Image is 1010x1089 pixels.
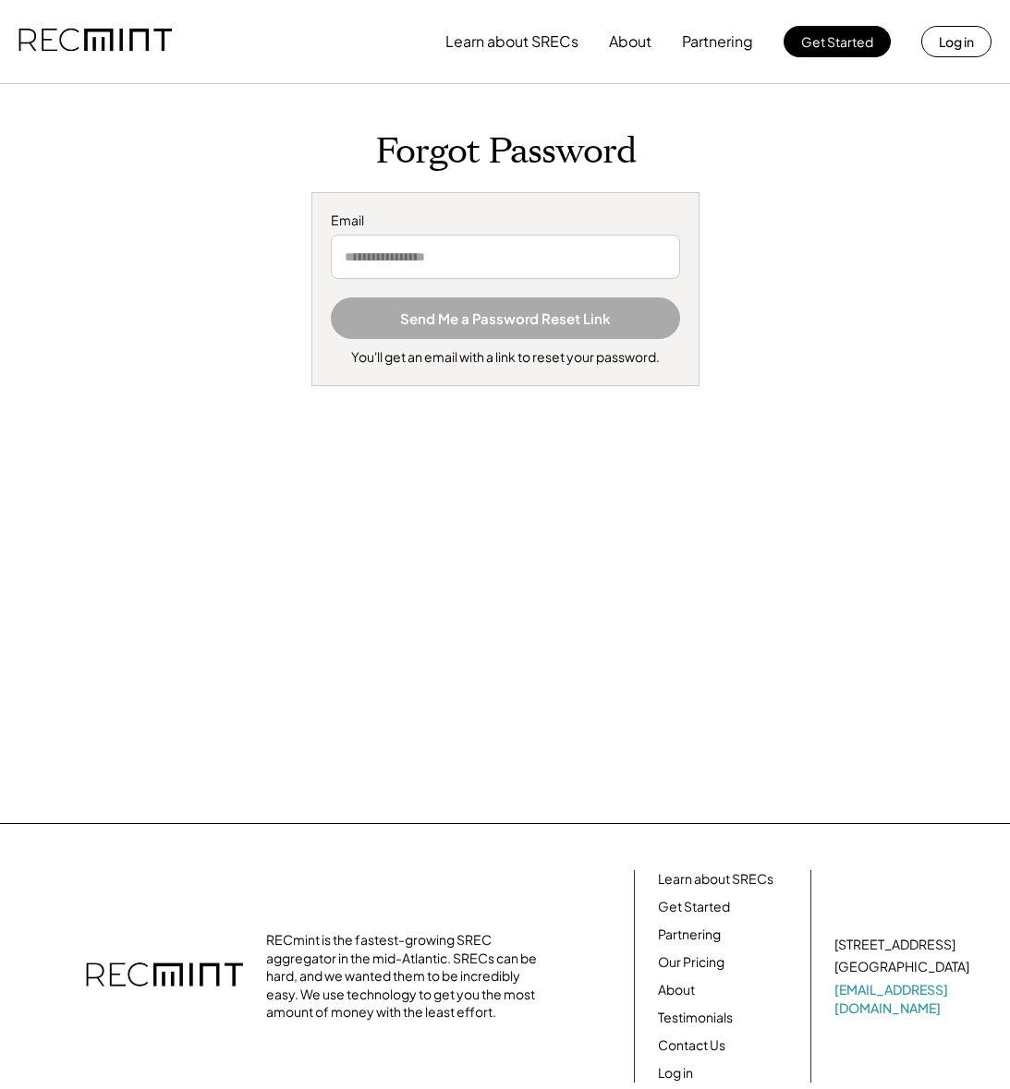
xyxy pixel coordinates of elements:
[658,870,773,889] a: Learn about SRECs
[658,1036,725,1055] a: Contact Us
[445,23,578,60] button: Learn about SRECs
[784,26,891,57] button: Get Started
[834,981,973,1017] a: [EMAIL_ADDRESS][DOMAIN_NAME]
[682,23,753,60] button: Partnering
[658,1009,733,1027] a: Testimonials
[658,926,721,944] a: Partnering
[609,23,651,60] button: About
[86,944,243,1009] img: recmint-logotype%403x.png
[18,10,172,73] img: recmint-logotype%403x.png
[351,348,660,367] div: You'll get an email with a link to reset your password.
[834,936,955,954] div: [STREET_ADDRESS]
[331,297,680,339] button: Send Me a Password Reset Link
[266,931,543,1022] div: RECmint is the fastest-growing SREC aggregator in the mid-Atlantic. SRECs can be hard, and we wan...
[331,212,680,230] div: Email
[921,26,992,57] button: Log in
[18,130,992,174] h1: Forgot Password
[658,898,730,916] a: Get Started
[658,981,695,999] a: About
[834,958,969,976] div: [GEOGRAPHIC_DATA]
[658,1064,693,1083] a: Log in
[658,953,724,972] a: Our Pricing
